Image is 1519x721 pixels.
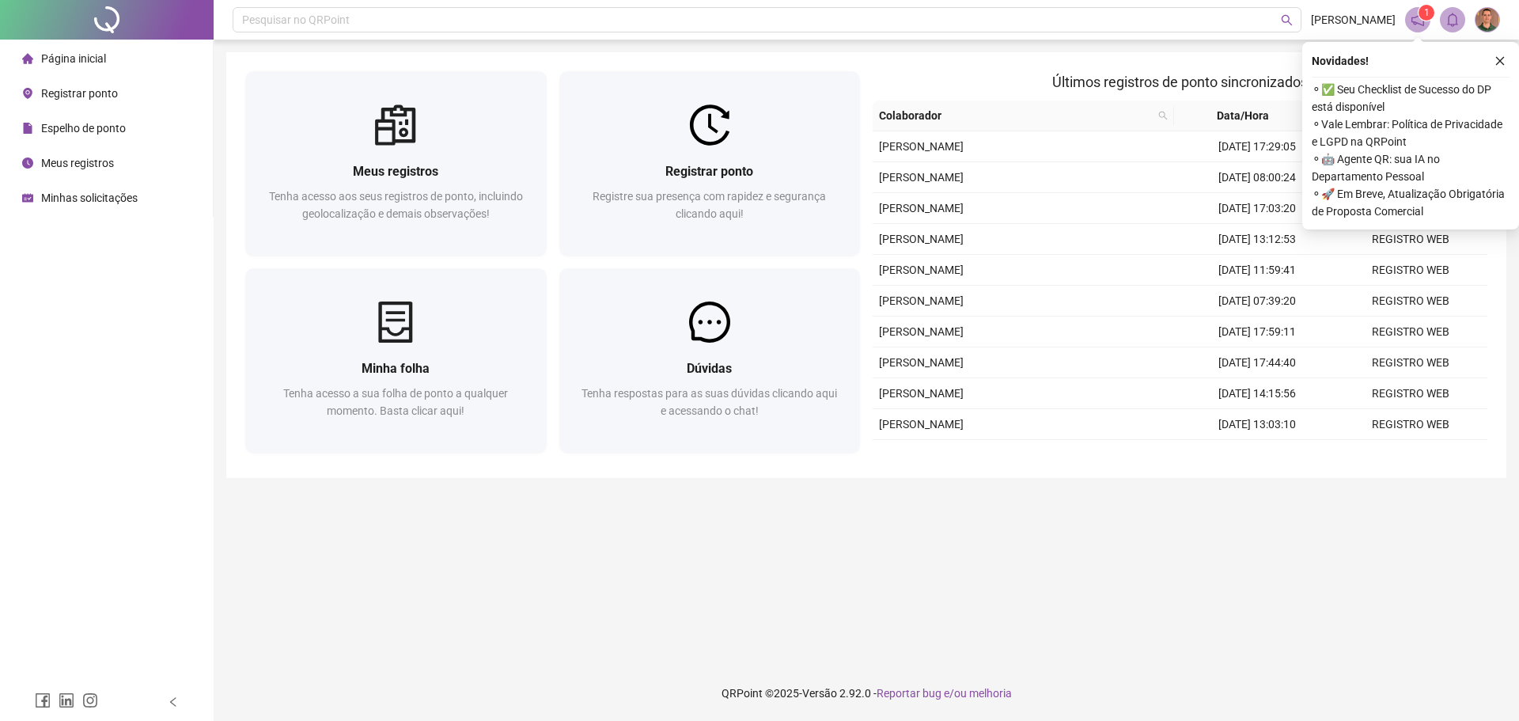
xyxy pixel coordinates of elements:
[593,190,826,220] span: Registre sua presença com rapidez e segurança clicando aqui!
[1180,378,1334,409] td: [DATE] 14:15:56
[1180,286,1334,317] td: [DATE] 07:39:20
[1180,224,1334,255] td: [DATE] 13:12:53
[1494,55,1506,66] span: close
[22,192,33,203] span: schedule
[1334,317,1487,347] td: REGISTRO WEB
[269,190,523,220] span: Tenha acesso aos seus registros de ponto, incluindo geolocalização e demais observações!
[1411,13,1425,27] span: notification
[879,418,964,431] span: [PERSON_NAME]
[283,387,508,417] span: Tenha acesso a sua folha de ponto a qualquer momento. Basta clicar aqui!
[245,71,547,256] a: Meus registrosTenha acesso aos seus registros de ponto, incluindo geolocalização e demais observa...
[802,687,837,700] span: Versão
[1334,347,1487,378] td: REGISTRO WEB
[1180,317,1334,347] td: [DATE] 17:59:11
[82,693,98,708] span: instagram
[353,164,438,179] span: Meus registros
[1334,224,1487,255] td: REGISTRO WEB
[879,233,964,245] span: [PERSON_NAME]
[559,71,861,256] a: Registrar pontoRegistre sua presença com rapidez e segurança clicando aqui!
[22,123,33,134] span: file
[687,361,732,376] span: Dúvidas
[41,122,126,135] span: Espelho de ponto
[1334,440,1487,471] td: REGISTRO WEB
[1180,193,1334,224] td: [DATE] 17:03:20
[665,164,753,179] span: Registrar ponto
[1180,409,1334,440] td: [DATE] 13:03:10
[1312,81,1510,116] span: ⚬ ✅ Seu Checklist de Sucesso do DP está disponível
[1312,52,1369,70] span: Novidades !
[877,687,1012,700] span: Reportar bug e/ou melhoria
[41,192,138,204] span: Minhas solicitações
[35,693,51,708] span: facebook
[559,268,861,453] a: DúvidasTenha respostas para as suas dúvidas clicando aqui e acessando o chat!
[1312,116,1510,150] span: ⚬ Vale Lembrar: Política de Privacidade e LGPD na QRPoint
[1334,378,1487,409] td: REGISTRO WEB
[1180,255,1334,286] td: [DATE] 11:59:41
[1334,255,1487,286] td: REGISTRO WEB
[362,361,430,376] span: Minha folha
[245,268,547,453] a: Minha folhaTenha acesso a sua folha de ponto a qualquer momento. Basta clicar aqui!
[1334,286,1487,317] td: REGISTRO WEB
[1281,14,1293,26] span: search
[1180,162,1334,193] td: [DATE] 08:00:24
[214,666,1519,721] footer: QRPoint © 2025 - 2.92.0 -
[879,264,964,276] span: [PERSON_NAME]
[581,387,837,417] span: Tenha respostas para as suas dúvidas clicando aqui e acessando o chat!
[1419,5,1434,21] sup: 1
[22,157,33,169] span: clock-circle
[1311,11,1396,28] span: [PERSON_NAME]
[1180,347,1334,378] td: [DATE] 17:44:40
[879,140,964,153] span: [PERSON_NAME]
[879,325,964,338] span: [PERSON_NAME]
[59,693,74,708] span: linkedin
[1475,8,1499,32] img: 67213
[879,387,964,400] span: [PERSON_NAME]
[41,87,118,100] span: Registrar ponto
[1312,185,1510,220] span: ⚬ 🚀 Em Breve, Atualização Obrigatória de Proposta Comercial
[879,356,964,369] span: [PERSON_NAME]
[879,171,964,184] span: [PERSON_NAME]
[1174,101,1325,131] th: Data/Hora
[1155,104,1171,127] span: search
[1424,7,1430,18] span: 1
[879,107,1152,124] span: Colaborador
[1158,111,1168,120] span: search
[1180,131,1334,162] td: [DATE] 17:29:05
[22,88,33,99] span: environment
[22,53,33,64] span: home
[41,52,106,65] span: Página inicial
[879,294,964,307] span: [PERSON_NAME]
[1312,150,1510,185] span: ⚬ 🤖 Agente QR: sua IA no Departamento Pessoal
[1180,107,1306,124] span: Data/Hora
[1180,440,1334,471] td: [DATE] 08:07:33
[1052,74,1308,90] span: Últimos registros de ponto sincronizados
[41,157,114,169] span: Meus registros
[168,696,179,708] span: left
[1334,409,1487,440] td: REGISTRO WEB
[1445,13,1460,27] span: bell
[879,202,964,214] span: [PERSON_NAME]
